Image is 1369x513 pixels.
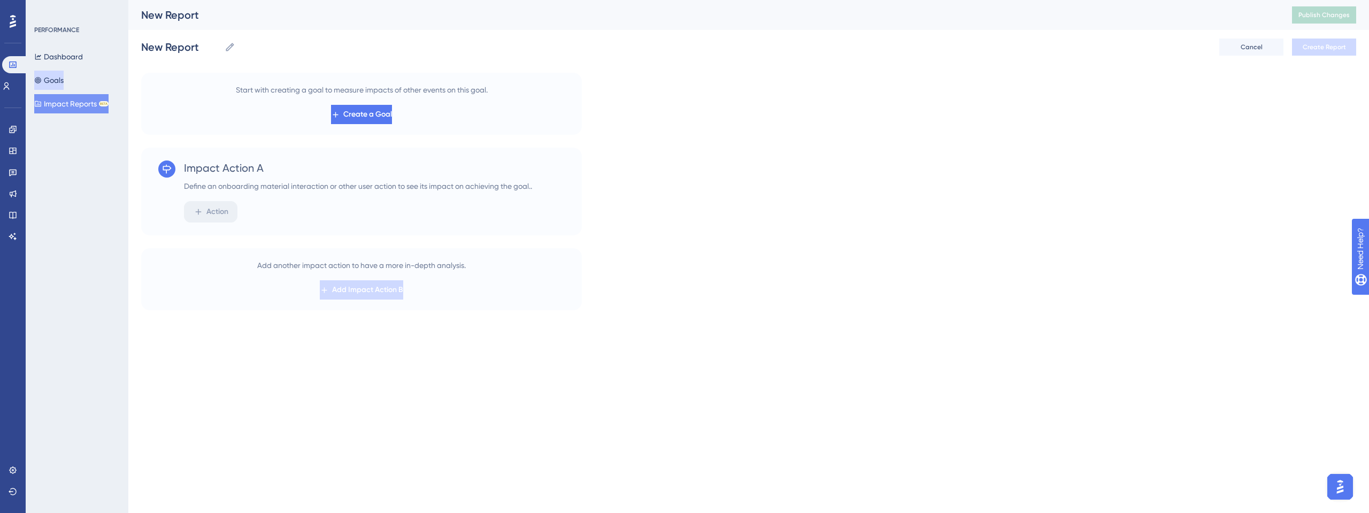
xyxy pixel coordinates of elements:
div: Start with creating a goal to measure impacts of other events on this goal. [236,83,488,96]
span: Add Impact Action B [332,284,403,296]
button: Dashboard [34,47,83,66]
span: Action [206,205,228,218]
div: BETA [99,101,109,106]
span: Create a Goal [343,108,392,121]
button: Create a Goal [331,105,392,124]
div: New Report [141,7,1265,22]
div: Add another impact action to have a more in-depth analysis. [257,259,466,272]
button: Add Impact Action B [320,280,403,300]
span: Cancel [1241,43,1263,51]
iframe: UserGuiding AI Assistant Launcher [1324,471,1356,503]
div: PERFORMANCE [34,26,79,34]
button: Goals [34,71,64,90]
button: Cancel [1219,39,1283,56]
span: Publish Changes [1298,11,1350,19]
button: Publish Changes [1292,6,1356,24]
div: Define an onboarding material interaction or other user action to see its impact on achieving the... [184,180,532,193]
div: Impact Action A [184,160,532,175]
button: Action [184,201,237,223]
input: Report Name [141,40,220,55]
span: Create Report [1303,43,1346,51]
span: Need Help? [25,3,67,16]
button: Create Report [1292,39,1356,56]
button: Impact ReportsBETA [34,94,109,113]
